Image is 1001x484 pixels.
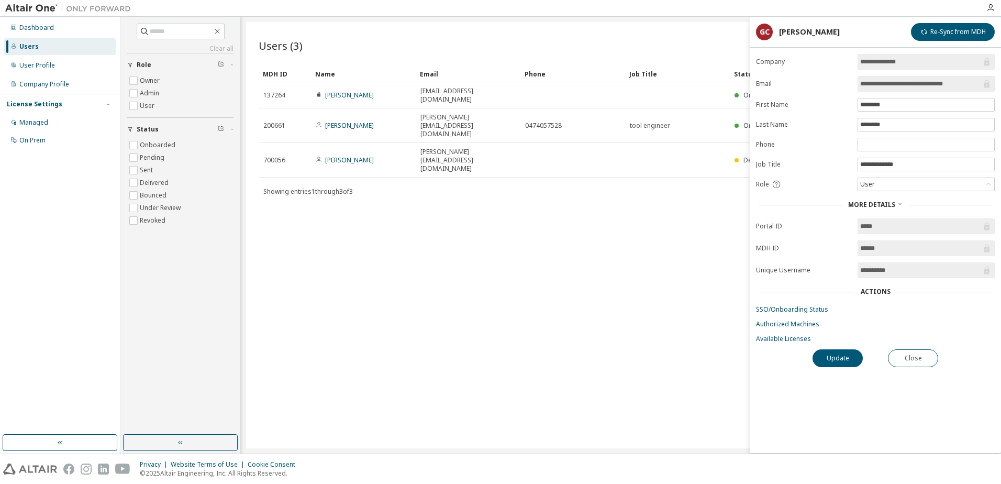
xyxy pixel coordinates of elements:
img: linkedin.svg [98,464,109,475]
div: [PERSON_NAME] [779,28,840,36]
a: Available Licenses [756,335,995,343]
button: Close [888,349,938,367]
div: License Settings [7,100,62,108]
button: Re-Sync from MDH [911,23,995,41]
label: Owner [140,74,162,87]
span: 0474057528 [525,122,562,130]
div: Users [19,42,39,51]
p: © 2025 Altair Engineering, Inc. All Rights Reserved. [140,469,302,478]
span: 700056 [263,156,285,164]
button: Update [813,349,863,367]
label: Pending [140,151,166,164]
label: Bounced [140,189,169,202]
img: altair_logo.svg [3,464,57,475]
label: First Name [756,101,851,109]
span: Delivered [743,156,772,164]
a: SSO/Onboarding Status [756,305,995,314]
label: MDH ID [756,244,851,252]
div: Cookie Consent [248,460,302,469]
a: Authorized Machines [756,320,995,328]
span: Onboarded [743,91,779,100]
span: Onboarded [743,121,779,130]
label: Delivered [140,177,171,189]
span: [EMAIL_ADDRESS][DOMAIN_NAME] [420,87,516,104]
div: Name [315,65,411,82]
a: [PERSON_NAME] [325,121,374,130]
span: Showing entries 1 through 3 of 3 [263,187,353,196]
div: Privacy [140,460,171,469]
label: Onboarded [140,139,177,151]
div: User Profile [19,61,55,70]
button: Status [127,118,233,141]
span: Status [137,125,159,134]
label: Admin [140,87,161,100]
div: Company Profile [19,80,69,89]
div: On Prem [19,136,46,145]
label: Revoked [140,214,168,227]
div: gc [756,24,773,40]
span: [PERSON_NAME][EMAIL_ADDRESS][DOMAIN_NAME] [420,113,516,138]
label: Last Name [756,120,851,129]
div: Phone [525,65,621,82]
img: youtube.svg [115,464,130,475]
button: Role [127,53,233,76]
label: Sent [140,164,155,177]
label: Job Title [756,160,851,169]
div: Dashboard [19,24,54,32]
div: Job Title [629,65,726,82]
div: User [859,179,876,190]
span: Role [137,61,151,69]
div: Website Terms of Use [171,460,248,469]
label: Email [756,80,851,88]
img: Altair One [5,3,136,14]
a: [PERSON_NAME] [325,91,374,100]
label: Phone [756,140,851,149]
a: [PERSON_NAME] [325,156,374,164]
div: Managed [19,118,48,127]
label: Company [756,58,851,66]
span: Clear filter [218,125,224,134]
div: Email [420,65,516,82]
div: Status [734,65,929,82]
img: facebook.svg [63,464,74,475]
span: More Details [848,200,895,209]
img: instagram.svg [81,464,92,475]
a: Clear all [127,45,233,53]
span: Role [756,180,769,189]
label: Portal ID [756,222,851,230]
label: Under Review [140,202,183,214]
label: User [140,100,157,112]
span: 137264 [263,91,285,100]
span: [PERSON_NAME][EMAIL_ADDRESS][DOMAIN_NAME] [420,148,516,173]
div: User [858,178,994,191]
span: tool engineer [630,122,670,130]
div: MDH ID [263,65,307,82]
span: Clear filter [218,61,224,69]
span: 200661 [263,122,285,130]
div: Actions [861,288,891,296]
label: Unique Username [756,266,851,274]
span: Users (3) [259,38,303,53]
